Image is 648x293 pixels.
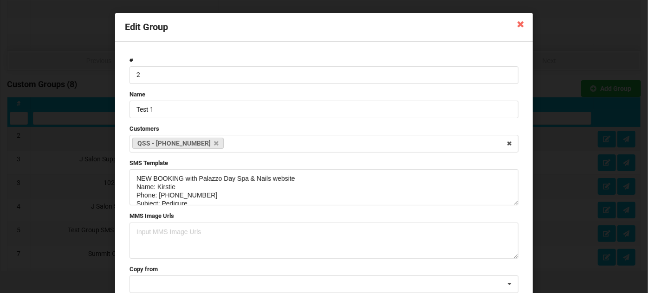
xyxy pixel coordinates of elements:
[130,56,518,64] label: #
[130,265,518,274] label: Copy from
[130,125,518,133] label: Customers
[130,212,518,220] label: MMS Image Urls
[130,101,518,118] input: Name
[115,13,533,42] div: Edit Group
[130,169,518,205] textarea: NEW BOOKING with Palazzo Day Spa & Nails website Name: Kirstie Phone: [PHONE_NUMBER] Subject: Ped...
[132,138,224,149] a: QSS - [PHONE_NUMBER]
[130,66,518,84] input: #
[130,159,518,167] label: SMS Template
[130,90,518,99] label: Name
